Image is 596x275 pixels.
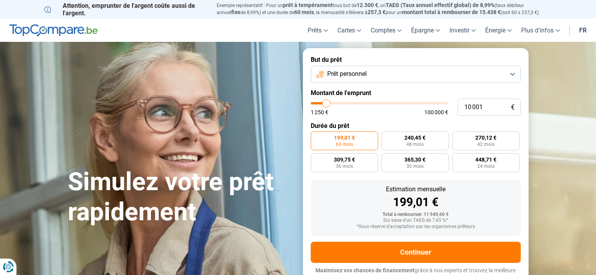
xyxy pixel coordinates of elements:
[424,110,448,115] span: 100 000 €
[311,56,521,63] label: But du prêt
[475,135,496,140] span: 270,12 €
[445,19,480,42] a: Investir
[311,89,521,97] label: Montant de l'emprunt
[336,142,353,147] span: 60 mois
[315,267,415,273] span: Maximisez vos chances de financement
[477,164,495,169] span: 24 mois
[283,2,333,8] span: prêt à tempérament
[480,19,516,42] a: Énergie
[303,19,333,42] a: Prêts
[336,164,353,169] span: 36 mois
[9,24,98,37] img: TopCompare
[511,104,514,111] span: €
[317,224,514,230] div: *Sous réserve d'acceptation par les organismes prêteurs
[366,19,406,42] a: Comptes
[317,196,514,208] div: 199,01 €
[406,164,424,169] span: 30 mois
[333,19,366,42] a: Cartes
[334,157,355,162] span: 309,75 €
[311,66,521,83] button: Prêt personnel
[516,19,565,42] a: Plus d'infos
[404,135,426,140] span: 240,45 €
[317,212,514,217] div: Total à rembourser: 11 940,60 €
[475,157,496,162] span: 448,71 €
[217,2,552,16] p: Exemple représentatif : Pour un tous but de , un (taux débiteur annuel de 8,99%) et une durée de ...
[311,122,521,129] label: Durée du prêt
[386,2,495,8] span: TAEG (Taux annuel effectif global) de 8,99%
[317,218,514,223] div: Sur base d'un TAEG de 7,45 %*
[311,242,521,263] button: Continuer
[406,19,445,42] a: Épargne
[406,142,424,147] span: 48 mois
[294,9,314,15] span: 60 mois
[477,142,495,147] span: 42 mois
[317,186,514,192] div: Estimation mensuelle
[334,135,355,140] span: 199,01 €
[68,167,293,227] h1: Simulez votre prêt rapidement
[311,110,328,115] span: 1 250 €
[357,2,378,8] span: 12.500 €
[327,70,367,78] span: Prêt personnel
[368,9,386,15] span: 257,3 €
[574,19,591,42] a: fr
[404,157,426,162] span: 365,30 €
[402,9,501,15] span: montant total à rembourser de 15.438 €
[231,9,241,15] span: fixe
[44,2,207,17] p: Attention, emprunter de l'argent coûte aussi de l'argent.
